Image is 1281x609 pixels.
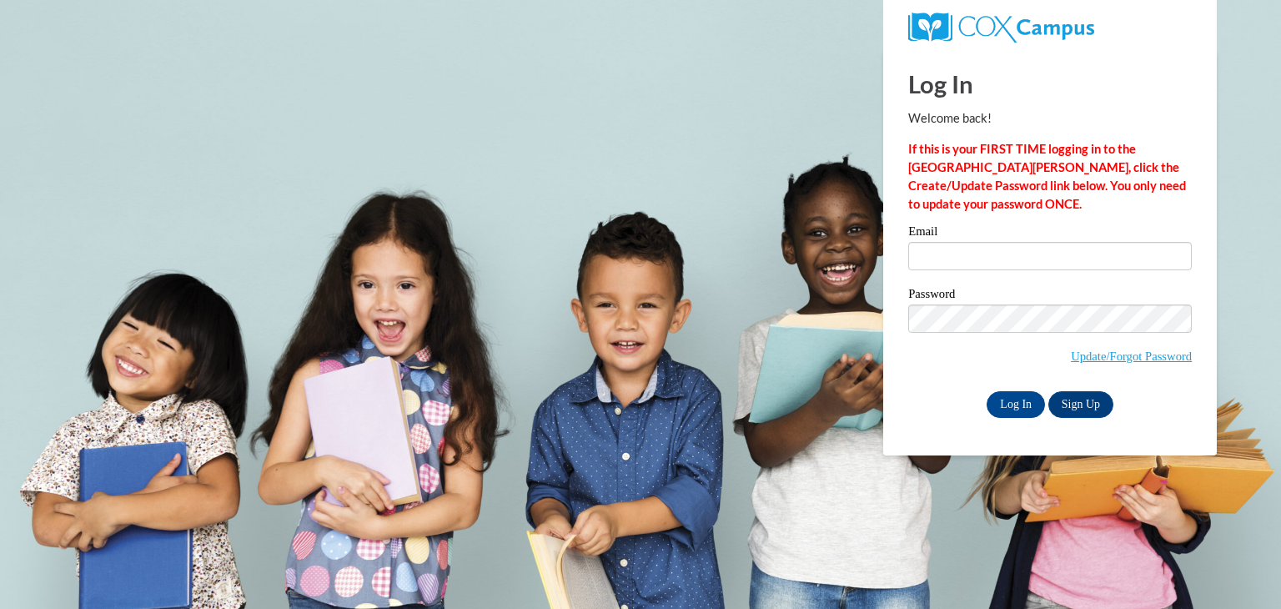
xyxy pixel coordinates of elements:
[908,225,1192,242] label: Email
[908,67,1192,101] h1: Log In
[1071,350,1192,363] a: Update/Forgot Password
[908,109,1192,128] p: Welcome back!
[1048,391,1113,418] a: Sign Up
[908,142,1186,211] strong: If this is your FIRST TIME logging in to the [GEOGRAPHIC_DATA][PERSON_NAME], click the Create/Upd...
[908,19,1094,33] a: COX Campus
[987,391,1045,418] input: Log In
[908,288,1192,304] label: Password
[908,13,1094,43] img: COX Campus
